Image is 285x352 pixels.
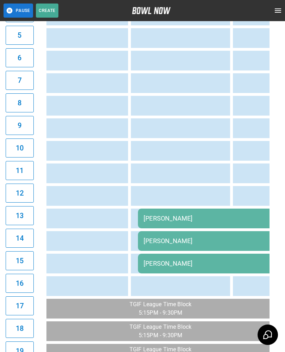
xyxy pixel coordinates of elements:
[16,300,24,311] h6: 17
[6,93,34,112] button: 8
[6,71,34,90] button: 7
[4,4,33,18] button: Pause
[6,116,34,135] button: 9
[16,165,24,176] h6: 11
[6,229,34,248] button: 14
[18,30,21,41] h6: 5
[6,274,34,293] button: 16
[6,296,34,315] button: 17
[271,4,285,18] button: open drawer
[6,184,34,203] button: 12
[6,138,34,158] button: 10
[16,187,24,199] h6: 12
[132,7,171,14] img: logo
[6,206,34,225] button: 13
[16,233,24,244] h6: 14
[16,278,24,289] h6: 16
[36,4,58,18] button: Create
[16,142,24,154] h6: 10
[18,75,21,86] h6: 7
[18,97,21,109] h6: 8
[16,255,24,266] h6: 15
[16,210,24,221] h6: 13
[18,120,21,131] h6: 9
[6,251,34,270] button: 15
[6,48,34,67] button: 6
[18,52,21,63] h6: 6
[6,161,34,180] button: 11
[6,26,34,45] button: 5
[16,323,24,334] h6: 18
[6,319,34,338] button: 18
